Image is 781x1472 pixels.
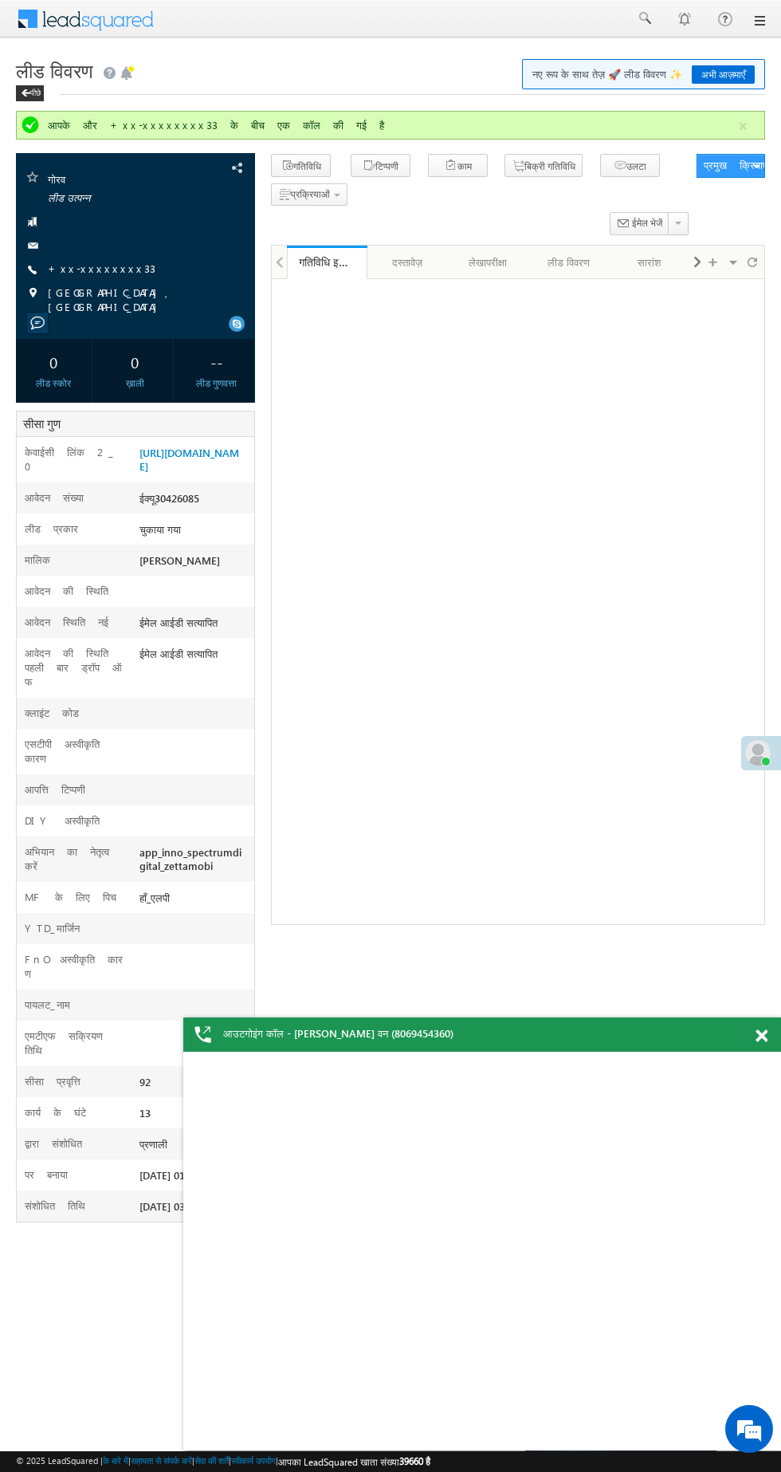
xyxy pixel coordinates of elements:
a: सहायता से संपर्क करें [131,1455,192,1466]
font: पीछे [30,88,41,97]
font: गतिविधि [293,160,321,172]
font: लीड स्कोर [36,377,71,389]
font: हाँ_एलपी [139,891,170,904]
font: नए रूप के साथ तेज़ 🚀 लीड विवरण ✨ [532,67,682,81]
font: | [229,1455,231,1466]
font: अभियान का नेतृत्व करें [25,844,109,872]
font: [DATE] 01:21:13 अपराह्न [139,1168,241,1182]
font: एसटीपी अस्वीकृति कारण [25,737,100,765]
button: प्रक्रियाओं [271,183,347,207]
li: लीड विवरण [529,246,610,277]
font: [DATE] 03:07:14 अपराह्न [139,1199,241,1213]
font: कार्य के घंटे [25,1105,86,1119]
a: सारांश [610,246,690,279]
button: टिप्पणी [351,154,410,177]
button: ईमेल भेजें [610,212,669,235]
font: सीसा प्रवृत्ति [25,1074,80,1088]
a: सेवा की शर्तें [194,1455,229,1466]
font: आपके और +xx-xxxxxxxx33 के बीच एक कॉल की गई है [48,118,384,132]
a: लीड विवरण [529,246,610,279]
font: लेखापरीक्षा [469,255,507,269]
font: बिक्री गतिविधि [524,160,575,172]
font: प्रमुख क्रियाएँ [704,158,767,171]
font: ईक्यू30426085 [139,491,199,505]
font: 0 [49,352,57,372]
font: MF के लिए पिच [25,890,116,903]
font: पायलट_नाम [25,998,70,1011]
div: प्रमुख क्रियाएँ [704,158,767,172]
li: गतिविधि इतिहास [287,246,367,277]
font: | [192,1455,194,1466]
font: चुकाया गया [139,522,181,536]
font: मालिक [25,553,50,566]
a: दस्तावेज़ [367,246,448,279]
font: गोरव [48,172,65,186]
font: | [128,1455,131,1466]
a: गतिविधि इतिहास [287,246,367,279]
button: काम [428,154,488,177]
font: © 2025 LeadSquared | [16,1455,103,1466]
font: [GEOGRAPHIC_DATA], [GEOGRAPHIC_DATA] [48,285,175,313]
font: आवेदन संख्या [25,490,84,504]
font: लीड उत्पन्न [48,191,90,204]
button: बिक्री गतिविधि [504,154,583,177]
button: प्रमुख क्रियाएँ [697,154,765,178]
font: द्वारा संशोधित [25,1136,82,1150]
font: उलटा [626,160,646,172]
font: संशोधित तिथि [25,1198,85,1212]
font: ईमेल आईडी सत्यापित [139,647,218,660]
font: ईमेल आईडी सत्यापित [139,616,218,629]
a: पीछे [16,85,52,98]
font: आवेदन की स्थिति [25,584,108,597]
font: टिप्पणी [375,160,398,172]
a: [URL][DOMAIN_NAME] [139,446,239,473]
font: लीड प्रकार [25,521,78,535]
font: | [276,1455,278,1466]
font: FnO अस्वीकृति कारण [25,952,123,980]
font: पर बनाया [25,1167,68,1181]
font: 92 [139,1075,151,1088]
button: गतिविधि [271,154,331,177]
font: आपत्ति टिप्पणी [25,782,85,796]
font: 0 [131,352,139,372]
font: सीसा गुण [23,415,61,431]
font: +xx-xxxxxxxx33 [48,262,155,275]
font: अभी आज़माएँ [701,69,745,81]
button: उलटा [600,154,660,177]
font: काम [457,160,472,172]
font: app_inno_spectrumdigital_zettamobi [139,845,241,872]
font: दस्तावेज़ [392,255,422,269]
font: केवाईसी लिंक 2_0 [25,445,115,473]
a: के बारे में [103,1455,128,1466]
font: 13 [139,1106,151,1120]
a: लेखापरीक्षा [448,246,528,279]
font: लीड विवरण [547,255,590,269]
font: गतिविधि इतिहास [299,254,363,270]
font: आपका LeadSquared खाता संख्या [278,1456,399,1468]
font: ईमेल भेजें [632,217,662,229]
font: DIY अस्वीकृति [25,813,100,827]
font: प्रणाली [139,1137,167,1151]
font: क्लाइंट कोड [25,706,79,719]
font: लीड विवरण [16,57,93,83]
font: आवेदन की स्थिति पहली बार ड्रॉप ऑफ [25,646,122,688]
font: YTD_मार्जिन [25,921,80,935]
a: स्वीकार्य उपयोग [231,1455,276,1466]
font: -- [210,352,223,372]
font: 39660 है [399,1455,430,1467]
font: सारांश [638,255,661,269]
a: अभी आज़माएँ [692,65,755,84]
font: प्रक्रियाओं [291,188,330,200]
font: ख़ाली [126,377,144,389]
font: आवेदन स्थिति नई [25,615,108,628]
font: आउटगोइंग कॉल - [PERSON_NAME] वन (8069454360) [223,1026,453,1040]
font: लीड गुणवत्ता [196,377,237,389]
font: एमटीएफ सक्रियण तिथि [25,1029,103,1057]
font: [PERSON_NAME] [139,553,220,567]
